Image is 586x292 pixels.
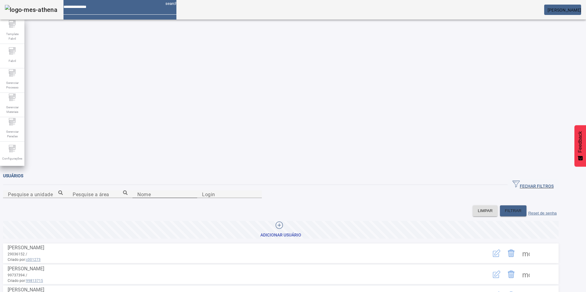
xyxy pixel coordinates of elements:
mat-label: Pesquise a unidade [8,191,53,197]
input: Number [8,191,63,198]
span: FECHAR FILTROS [512,180,554,189]
mat-label: Login [202,191,215,197]
span: c001273 [26,258,41,262]
button: Mais [519,267,533,282]
span: Fabril [7,57,18,65]
span: Configurações [0,154,24,163]
span: [PERSON_NAME] [8,245,44,251]
button: Feedback - Mostrar pesquisa [574,125,586,167]
span: 99813715 [26,279,43,283]
button: Adicionar Usuário [3,221,559,239]
span: Gerenciar Paradas [3,128,21,140]
span: Criado por: [8,257,465,262]
mat-label: Pesquise a área [73,191,109,197]
span: Template Fabril [3,30,21,43]
mat-label: Nome [137,191,151,197]
input: Number [73,191,128,198]
span: Gerenciar Processo [3,79,21,92]
span: LIMPAR [478,208,493,214]
img: logo-mes-athena [5,5,57,15]
span: Criado por: [8,278,465,283]
span: [PERSON_NAME] [8,266,44,272]
button: Reset de senha [526,205,559,216]
button: Mais [519,246,533,261]
span: 99737394 / [8,273,27,277]
button: Delete [504,267,519,282]
button: FECHAR FILTROS [508,179,559,190]
span: [PERSON_NAME] [548,8,581,13]
span: Feedback [577,131,583,153]
button: Delete [504,246,519,261]
button: LIMPAR [473,205,497,216]
span: Usuários [3,173,23,178]
button: FILTRAR [500,205,526,216]
span: 29036152 / [8,252,27,256]
label: Reset de senha [528,211,557,215]
span: FILTRAR [505,208,522,214]
span: Gerenciar Materiais [3,103,21,116]
div: Adicionar Usuário [260,232,301,238]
